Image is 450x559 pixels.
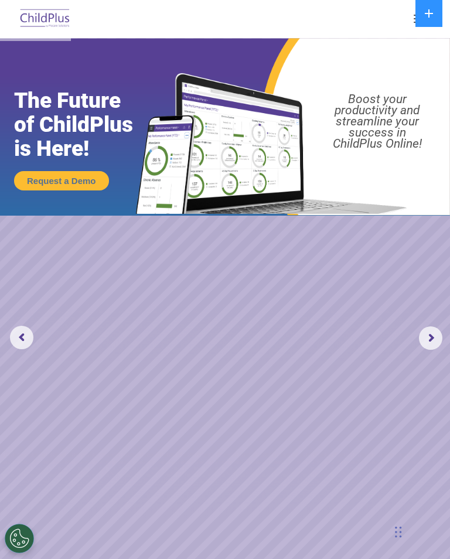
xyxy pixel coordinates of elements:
button: Cookies Settings [5,524,34,553]
img: ChildPlus by Procare Solutions [18,5,73,33]
a: Request a Demo [14,171,109,190]
iframe: Chat Widget [253,432,450,559]
rs-layer: The Future of ChildPlus is Here! [14,88,158,161]
rs-layer: Boost your productivity and streamline your success in ChildPlus Online! [311,94,444,149]
div: Drag [395,514,402,550]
